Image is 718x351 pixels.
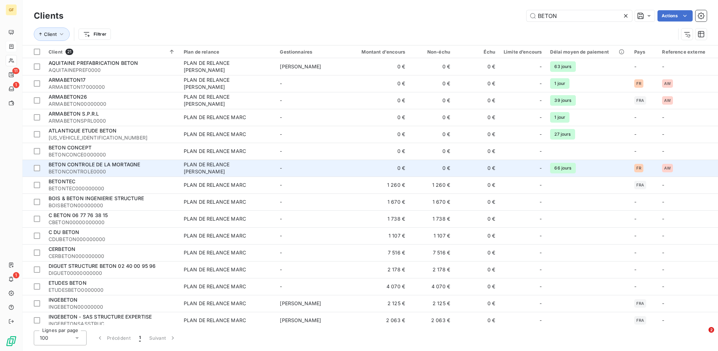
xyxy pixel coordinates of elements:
[184,266,246,273] div: PLAN DE RELANCE MARC
[636,166,641,170] span: FR
[280,233,282,239] span: -
[49,246,75,252] span: CERBETON
[657,10,693,21] button: Actions
[49,49,63,55] span: Client
[409,244,454,261] td: 7 516 €
[49,128,116,134] span: ATLANTIQUE ETUDE BETON
[349,244,409,261] td: 7 516 €
[662,114,664,120] span: -
[49,314,152,320] span: INGEBETON - SAS STRUCTURE EXPERTISE
[49,94,87,100] span: ARMABETON26
[662,148,664,154] span: -
[184,232,246,239] div: PLAN DE RELANCE MARC
[49,84,175,91] span: ARMABETON17000000
[353,49,405,55] div: Montant d'encours
[44,31,57,37] span: Client
[349,295,409,312] td: 2 125 €
[634,49,654,55] div: Pays
[184,215,246,222] div: PLAN DE RELANCE MARC
[662,49,714,55] div: Reference externe
[49,67,175,74] span: AQUITAINEPREF0000
[78,29,111,40] button: Filtrer
[13,82,19,88] span: 1
[280,97,282,103] span: -
[708,327,714,333] span: 2
[280,300,321,306] span: [PERSON_NAME]
[280,317,321,323] span: [PERSON_NAME]
[49,77,86,83] span: ARMABETON17
[349,210,409,227] td: 1 738 €
[454,92,499,109] td: 0 €
[540,215,542,222] span: -
[49,117,175,124] span: ARMABETONSPRL0000
[662,283,664,289] span: -
[184,93,271,107] div: PLAN DE RELANCE [PERSON_NAME]
[349,109,409,126] td: 0 €
[550,49,625,55] div: Délai moyen de paiement
[49,320,175,327] span: INGEBETONSASSTRUC
[662,199,664,205] span: -
[49,151,175,158] span: BETONCONCE0000000
[34,10,63,22] h3: Clients
[280,266,282,272] span: -
[454,227,499,244] td: 0 €
[184,148,246,155] div: PLAN DE RELANCE MARC
[49,195,144,201] span: BOIS & BETON INGENIERIE STRUCTURE
[454,210,499,227] td: 0 €
[280,182,282,188] span: -
[634,216,636,222] span: -
[540,131,542,138] span: -
[540,232,542,239] span: -
[349,312,409,329] td: 2 063 €
[49,287,175,294] span: ETUDESBETO0000000
[540,283,542,290] span: -
[145,331,181,345] button: Suivant
[49,270,175,277] span: DIGUET00000000000
[280,80,282,86] span: -
[139,334,141,341] span: 1
[550,112,569,123] span: 1 jour
[49,178,75,184] span: BETONTEC
[662,182,664,188] span: -
[636,301,644,306] span: FRA
[349,278,409,295] td: 4 070 €
[409,193,454,210] td: 1 670 €
[12,68,19,74] span: 11
[280,131,282,137] span: -
[349,143,409,160] td: 0 €
[409,92,454,109] td: 0 €
[409,177,454,193] td: 1 260 €
[636,98,644,103] span: FRA
[540,148,542,155] span: -
[454,109,499,126] td: 0 €
[636,318,644,322] span: FRA
[49,111,99,117] span: ARMABETON S.P.R.L
[49,144,92,150] span: BETON CONCEPT
[634,266,636,272] span: -
[636,81,641,86] span: FR
[634,283,636,289] span: -
[550,61,575,72] span: 63 jours
[540,97,542,104] span: -
[454,75,499,92] td: 0 €
[34,27,70,41] button: Client
[634,114,636,120] span: -
[184,300,246,307] div: PLAN DE RELANCE MARC
[527,10,632,21] input: Rechercher
[634,250,636,255] span: -
[349,261,409,278] td: 2 178 €
[454,295,499,312] td: 0 €
[409,278,454,295] td: 4 070 €
[662,250,664,255] span: -
[662,317,664,323] span: -
[454,244,499,261] td: 0 €
[280,283,282,289] span: -
[49,168,175,175] span: BETONCONTROLE0000
[49,212,108,218] span: C BETON 06 77 76 38 15
[280,216,282,222] span: -
[664,98,670,103] span: AW
[184,181,246,189] div: PLAN DE RELANCE MARC
[459,49,495,55] div: Échu
[409,126,454,143] td: 0 €
[349,58,409,75] td: 0 €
